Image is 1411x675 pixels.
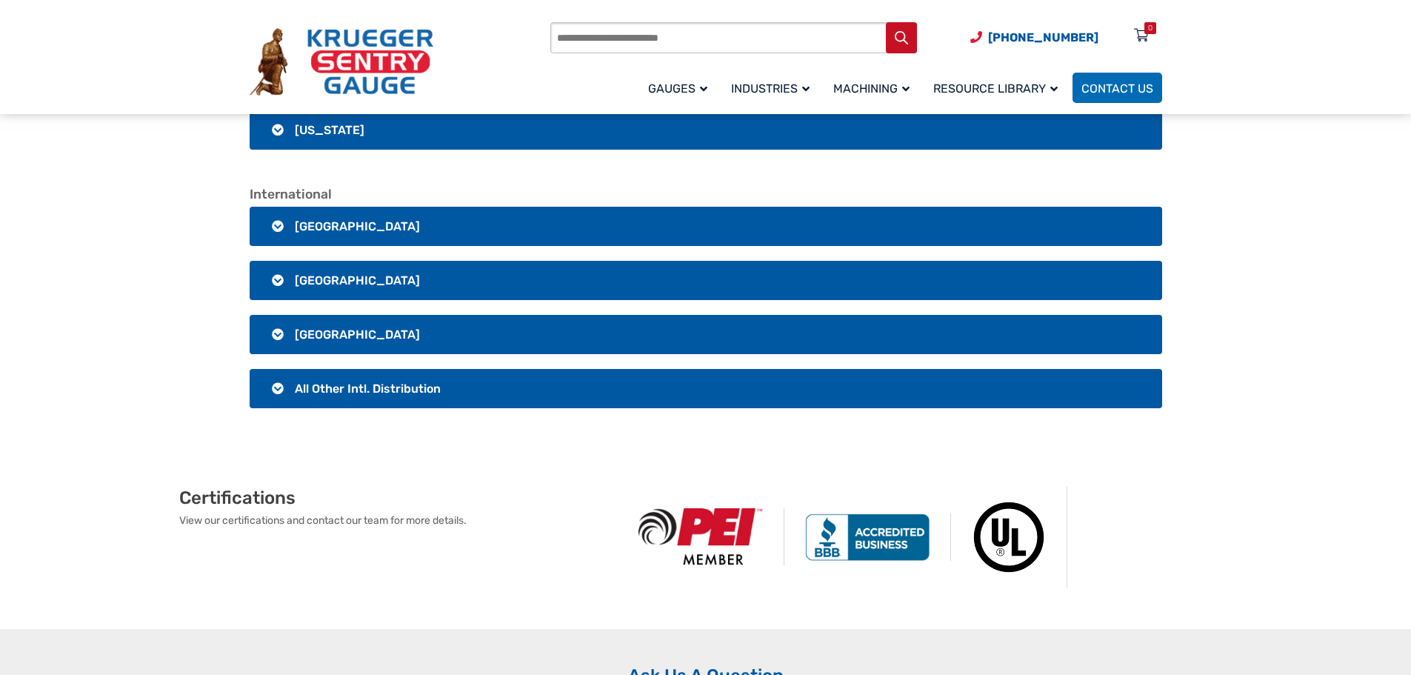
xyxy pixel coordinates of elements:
[648,82,707,96] span: Gauges
[731,82,810,96] span: Industries
[1073,73,1162,103] a: Contact Us
[179,513,618,528] p: View our certifications and contact our team for more details.
[639,70,722,105] a: Gauges
[618,508,784,565] img: PEI Member
[250,187,1162,203] h2: International
[833,82,910,96] span: Machining
[295,382,441,396] span: All Other Intl. Distribution
[924,70,1073,105] a: Resource Library
[295,327,420,342] span: [GEOGRAPHIC_DATA]
[1081,82,1153,96] span: Contact Us
[1148,22,1153,34] div: 0
[295,273,420,287] span: [GEOGRAPHIC_DATA]
[295,219,420,233] span: [GEOGRAPHIC_DATA]
[933,82,1058,96] span: Resource Library
[824,70,924,105] a: Machining
[179,487,618,509] h2: Certifications
[722,70,824,105] a: Industries
[295,123,364,137] span: [US_STATE]
[951,487,1067,588] img: Underwriters Laboratories
[250,28,433,96] img: Krueger Sentry Gauge
[784,513,951,561] img: BBB
[988,30,1098,44] span: [PHONE_NUMBER]
[970,28,1098,47] a: Phone Number (920) 434-8860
